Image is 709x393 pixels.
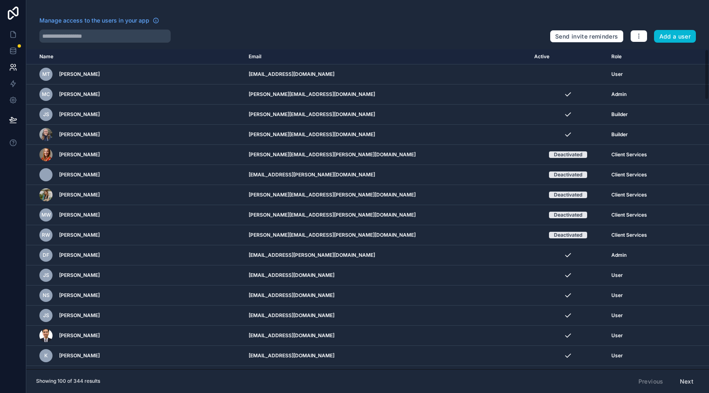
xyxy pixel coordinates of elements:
[59,192,100,198] span: [PERSON_NAME]
[554,232,582,238] div: Deactivated
[41,212,51,218] span: MW
[59,352,100,359] span: [PERSON_NAME]
[674,375,699,388] button: Next
[39,16,149,25] span: Manage access to the users in your app
[59,212,100,218] span: [PERSON_NAME]
[36,378,100,384] span: Showing 100 of 344 results
[244,326,529,346] td: [EMAIL_ADDRESS][DOMAIN_NAME]
[611,312,623,319] span: User
[611,91,627,98] span: Admin
[554,192,582,198] div: Deactivated
[244,64,529,85] td: [EMAIL_ADDRESS][DOMAIN_NAME]
[611,252,627,258] span: Admin
[59,111,100,118] span: [PERSON_NAME]
[244,225,529,245] td: [PERSON_NAME][EMAIL_ADDRESS][PERSON_NAME][DOMAIN_NAME]
[554,212,582,218] div: Deactivated
[244,85,529,105] td: [PERSON_NAME][EMAIL_ADDRESS][DOMAIN_NAME]
[654,30,696,43] button: Add a user
[244,49,529,64] th: Email
[59,151,100,158] span: [PERSON_NAME]
[611,71,623,78] span: User
[244,125,529,145] td: [PERSON_NAME][EMAIL_ADDRESS][DOMAIN_NAME]
[59,71,100,78] span: [PERSON_NAME]
[59,131,100,138] span: [PERSON_NAME]
[244,306,529,326] td: [EMAIL_ADDRESS][DOMAIN_NAME]
[59,312,100,319] span: [PERSON_NAME]
[611,332,623,339] span: User
[42,71,50,78] span: MT
[611,212,647,218] span: Client Services
[59,91,100,98] span: [PERSON_NAME]
[244,165,529,185] td: [EMAIL_ADDRESS][PERSON_NAME][DOMAIN_NAME]
[26,49,244,64] th: Name
[244,105,529,125] td: [PERSON_NAME][EMAIL_ADDRESS][DOMAIN_NAME]
[244,366,529,386] td: [PERSON_NAME][EMAIL_ADDRESS][PERSON_NAME][DOMAIN_NAME]
[43,292,50,299] span: NS
[554,171,582,178] div: Deactivated
[550,30,623,43] button: Send invite reminders
[529,49,606,64] th: Active
[59,171,100,178] span: [PERSON_NAME]
[26,49,709,369] div: scrollable content
[59,292,100,299] span: [PERSON_NAME]
[244,205,529,225] td: [PERSON_NAME][EMAIL_ADDRESS][PERSON_NAME][DOMAIN_NAME]
[244,185,529,205] td: [PERSON_NAME][EMAIL_ADDRESS][PERSON_NAME][DOMAIN_NAME]
[244,286,529,306] td: [EMAIL_ADDRESS][DOMAIN_NAME]
[606,49,680,64] th: Role
[59,332,100,339] span: [PERSON_NAME]
[611,352,623,359] span: User
[244,346,529,366] td: [EMAIL_ADDRESS][DOMAIN_NAME]
[244,265,529,286] td: [EMAIL_ADDRESS][DOMAIN_NAME]
[554,151,582,158] div: Deactivated
[611,292,623,299] span: User
[42,232,50,238] span: RW
[44,352,48,359] span: K
[43,111,49,118] span: JS
[39,16,159,25] a: Manage access to the users in your app
[59,232,100,238] span: [PERSON_NAME]
[59,272,100,279] span: [PERSON_NAME]
[611,171,647,178] span: Client Services
[59,252,100,258] span: [PERSON_NAME]
[43,272,49,279] span: JS
[244,145,529,165] td: [PERSON_NAME][EMAIL_ADDRESS][PERSON_NAME][DOMAIN_NAME]
[244,245,529,265] td: [EMAIL_ADDRESS][PERSON_NAME][DOMAIN_NAME]
[611,151,647,158] span: Client Services
[611,232,647,238] span: Client Services
[611,192,647,198] span: Client Services
[611,272,623,279] span: User
[43,252,49,258] span: DF
[611,131,628,138] span: Builder
[43,312,49,319] span: JS
[611,111,628,118] span: Builder
[42,91,50,98] span: MC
